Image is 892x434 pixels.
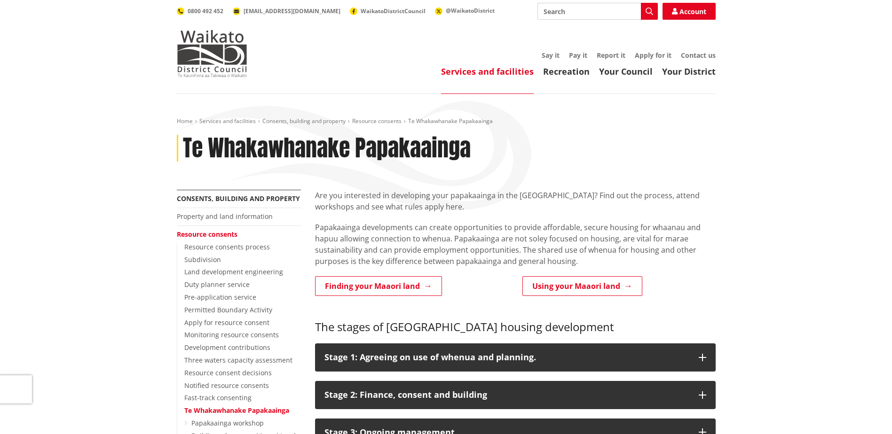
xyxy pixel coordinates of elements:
[262,117,346,125] a: Consents, building and property
[350,7,426,15] a: WaikatoDistrictCouncil
[446,7,495,15] span: @WaikatoDistrict
[324,390,689,400] div: Stage 2: Finance, consent and building
[184,368,272,377] a: Resource consent decisions
[184,318,269,327] a: Apply for resource consent
[184,343,270,352] a: Development contributions
[184,356,292,364] a: Three waters capacity assessment
[681,51,716,60] a: Contact us
[635,51,671,60] a: Apply for it
[184,305,272,314] a: Permitted Boundary Activity
[184,255,221,264] a: Subdivision
[199,117,256,125] a: Services and facilities
[315,190,716,212] p: Are you interested in developing your papakaainga in the [GEOGRAPHIC_DATA]? Find out the process,...
[599,66,653,77] a: Your Council
[543,66,590,77] a: Recreation
[244,7,340,15] span: [EMAIL_ADDRESS][DOMAIN_NAME]
[315,381,716,409] button: Stage 2: Finance, consent and building
[183,135,471,162] h1: Te Whakawhanake Papakaainga
[361,7,426,15] span: WaikatoDistrictCouncil
[177,7,223,15] a: 0800 492 452
[191,418,264,427] a: Papakaainga workshop
[177,194,300,203] a: Consents, building and property
[324,353,689,362] p: Stage 1: Agreeing on use of whenua and planning.
[177,30,247,77] img: Waikato District Council - Te Kaunihera aa Takiwaa o Waikato
[233,7,340,15] a: [EMAIL_ADDRESS][DOMAIN_NAME]
[188,7,223,15] span: 0800 492 452
[352,117,402,125] a: Resource consents
[177,230,237,239] a: Resource consents
[184,381,269,390] a: Notified resource consents
[662,66,716,77] a: Your District
[663,3,716,20] a: Account
[315,307,716,334] h3: The stages of [GEOGRAPHIC_DATA] housing development
[184,242,270,251] a: Resource consents process
[177,212,273,221] a: Property and land information
[569,51,587,60] a: Pay it
[435,7,495,15] a: @WaikatoDistrict
[441,66,534,77] a: Services and facilities
[184,293,256,302] a: Pre-application service
[184,330,279,339] a: Monitoring resource consents
[315,343,716,372] button: Stage 1: Agreeing on use of whenua and planning.
[542,51,560,60] a: Say it
[184,280,250,289] a: Duty planner service
[184,406,289,415] a: Te Whakawhanake Papakaainga
[184,267,283,276] a: Land development engineering
[408,117,493,125] span: Te Whakawhanake Papakaainga
[315,276,442,296] a: Finding your Maaori land
[597,51,625,60] a: Report it
[315,222,716,267] p: Papakaainga developments can create opportunities to provide affordable, secure housing for whaan...
[537,3,658,20] input: Search input
[177,117,716,125] nav: breadcrumb
[177,117,193,125] a: Home
[184,393,252,402] a: Fast-track consenting
[522,276,642,296] a: Using your Maaori land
